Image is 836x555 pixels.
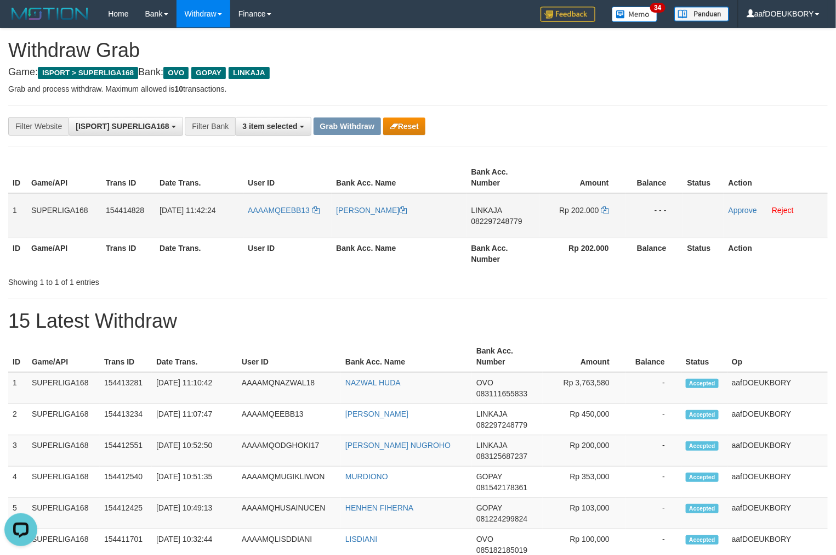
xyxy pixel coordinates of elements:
[625,162,683,193] th: Balance
[101,238,155,269] th: Trans ID
[543,341,626,372] th: Amount
[27,372,100,404] td: SUPERLIGA168
[69,117,183,136] button: [ISPORT] SUPERLIGA168
[106,206,144,215] span: 154414828
[345,441,451,450] a: [PERSON_NAME] NUGROHO
[476,441,507,450] span: LINKAJA
[38,67,138,79] span: ISPORT > SUPERLIGA168
[539,238,625,269] th: Rp 202.000
[27,498,100,529] td: SUPERLIGA168
[543,467,626,498] td: Rp 353,000
[729,206,757,215] a: Approve
[345,535,377,543] a: LISDIANI
[237,435,341,467] td: AAAAMQODGHOKI17
[248,206,320,215] a: AAAAMQEEBB13
[543,498,626,529] td: Rp 103,000
[476,483,527,492] span: Copy 081542178361 to clipboard
[8,498,27,529] td: 5
[27,467,100,498] td: SUPERLIGA168
[724,162,828,193] th: Action
[152,341,237,372] th: Date Trans.
[152,498,237,529] td: [DATE] 10:49:13
[8,435,27,467] td: 3
[383,117,425,135] button: Reset
[174,85,183,93] strong: 10
[471,206,502,215] span: LINKAJA
[772,206,794,215] a: Reject
[686,473,719,482] span: Accepted
[243,162,332,193] th: User ID
[476,503,502,512] span: GOPAY
[686,504,719,513] span: Accepted
[8,467,27,498] td: 4
[4,4,37,37] button: Open LiveChat chat widget
[727,404,828,435] td: aafDOEUKBORY
[476,410,507,418] span: LINKAJA
[476,514,527,523] span: Copy 081224299824 to clipboard
[8,238,27,269] th: ID
[27,162,101,193] th: Game/API
[686,441,719,451] span: Accepted
[27,341,100,372] th: Game/API
[100,435,152,467] td: 154412551
[612,7,658,22] img: Button%20Memo.svg
[155,162,243,193] th: Date Trans.
[683,238,724,269] th: Status
[476,472,502,481] span: GOPAY
[8,83,828,94] p: Grab and process withdraw. Maximum allowed is transactions.
[626,341,681,372] th: Balance
[8,67,828,78] h4: Game: Bank:
[237,467,341,498] td: AAAAMQMUGIKLIWON
[27,193,101,238] td: SUPERLIGA168
[100,341,152,372] th: Trans ID
[345,472,388,481] a: MURDIONO
[152,372,237,404] td: [DATE] 11:10:42
[626,467,681,498] td: -
[8,162,27,193] th: ID
[152,404,237,435] td: [DATE] 11:07:47
[237,372,341,404] td: AAAAMQNAZWAL18
[242,122,297,131] span: 3 item selected
[476,421,527,429] span: Copy 082297248779 to clipboard
[332,238,467,269] th: Bank Acc. Name
[650,3,665,13] span: 34
[471,217,522,226] span: Copy 082297248779 to clipboard
[543,404,626,435] td: Rp 450,000
[8,404,27,435] td: 2
[8,193,27,238] td: 1
[100,467,152,498] td: 154412540
[625,238,683,269] th: Balance
[727,467,828,498] td: aafDOEUKBORY
[152,435,237,467] td: [DATE] 10:52:50
[163,67,189,79] span: OVO
[8,341,27,372] th: ID
[8,310,828,332] h1: 15 Latest Withdraw
[476,378,493,387] span: OVO
[8,272,340,288] div: Showing 1 to 1 of 1 entries
[345,503,413,512] a: HENHEN FIHERNA
[626,372,681,404] td: -
[100,372,152,404] td: 154413281
[8,117,69,136] div: Filter Website
[101,162,155,193] th: Trans ID
[467,238,539,269] th: Bank Acc. Number
[243,238,332,269] th: User ID
[27,435,100,467] td: SUPERLIGA168
[235,117,311,136] button: 3 item selected
[686,535,719,545] span: Accepted
[727,435,828,467] td: aafDOEUKBORY
[559,206,599,215] span: Rp 202.000
[686,379,719,388] span: Accepted
[229,67,270,79] span: LINKAJA
[332,162,467,193] th: Bank Acc. Name
[476,389,527,398] span: Copy 083111655833 to clipboard
[100,404,152,435] td: 154413234
[476,535,493,543] span: OVO
[683,162,724,193] th: Status
[8,372,27,404] td: 1
[727,341,828,372] th: Op
[625,193,683,238] td: - - -
[467,162,539,193] th: Bank Acc. Number
[724,238,828,269] th: Action
[314,117,381,135] button: Grab Withdraw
